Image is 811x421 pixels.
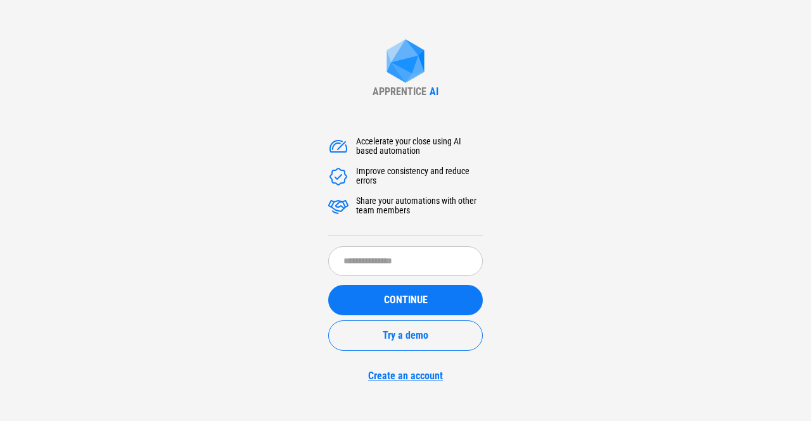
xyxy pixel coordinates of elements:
[328,320,483,351] button: Try a demo
[328,285,483,315] button: CONTINUE
[356,196,483,217] div: Share your automations with other team members
[380,39,431,85] img: Apprentice AI
[328,196,348,217] img: Accelerate
[328,167,348,187] img: Accelerate
[328,137,348,157] img: Accelerate
[384,295,428,305] span: CONTINUE
[383,330,428,341] span: Try a demo
[373,85,426,97] div: APPRENTICE
[356,167,483,187] div: Improve consistency and reduce errors
[430,85,438,97] div: AI
[356,137,483,157] div: Accelerate your close using AI based automation
[328,370,483,382] a: Create an account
